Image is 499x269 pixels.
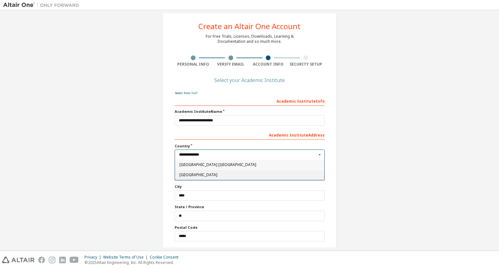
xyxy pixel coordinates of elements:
div: Academic Institute Info [175,96,325,106]
img: instagram.svg [49,257,55,263]
img: facebook.svg [38,257,45,263]
div: Cookie Consent [150,255,182,260]
div: Create an Altair One Account [198,22,301,30]
img: altair_logo.svg [2,257,34,263]
div: Security Setup [287,62,325,67]
img: Altair One [3,2,82,8]
label: Country [175,144,325,149]
img: linkedin.svg [59,257,66,263]
p: © 2025 Altair Engineering, Inc. All Rights Reserved. [84,260,182,265]
div: For Free Trials, Licenses, Downloads, Learning & Documentation and so much more. [206,34,294,44]
div: Personal Info [175,62,212,67]
label: Academic Institute Name [175,109,325,114]
label: State / Province [175,204,325,209]
a: Select from list? [175,91,197,95]
div: Privacy [84,255,103,260]
div: Verify Email [212,62,250,67]
div: Account Info [250,62,287,67]
span: [GEOGRAPHIC_DATA] [179,173,320,177]
div: Academic Institute Address [175,130,325,140]
div: Website Terms of Use [103,255,150,260]
img: youtube.svg [70,257,79,263]
label: City [175,184,325,189]
label: Postal Code [175,225,325,230]
div: Select your Academic Institute [214,78,285,82]
span: [GEOGRAPHIC_DATA] [GEOGRAPHIC_DATA] [179,163,320,167]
